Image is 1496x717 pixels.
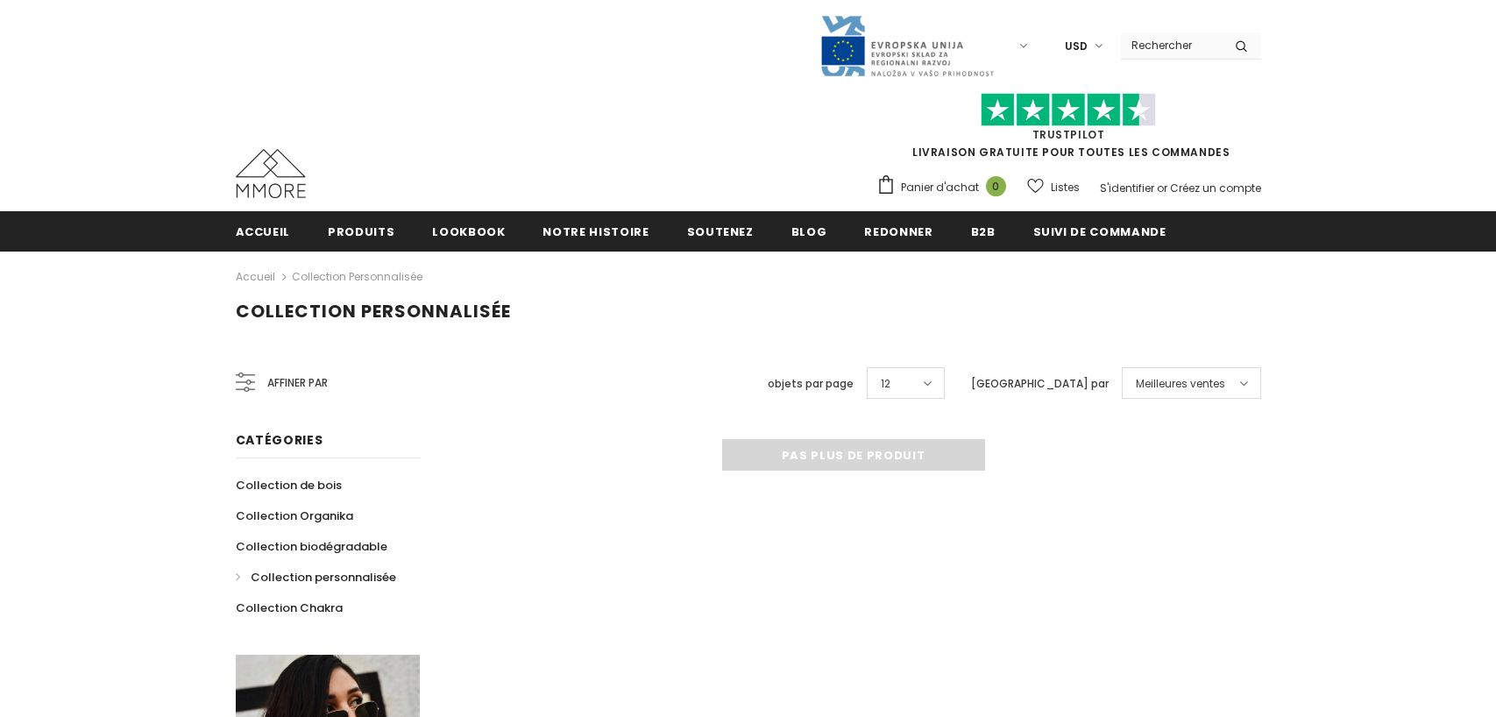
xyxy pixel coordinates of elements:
[1170,181,1261,195] a: Créez un compte
[236,470,342,500] a: Collection de bois
[687,224,754,240] span: soutenez
[267,373,328,393] span: Affiner par
[432,224,505,240] span: Lookbook
[971,211,996,251] a: B2B
[981,93,1156,127] img: Faites confiance aux étoiles pilotes
[768,375,854,393] label: objets par page
[876,174,1015,201] a: Panier d'achat 0
[236,299,511,323] span: Collection personnalisée
[1100,181,1154,195] a: S'identifier
[1027,172,1080,202] a: Listes
[881,375,890,393] span: 12
[236,600,343,616] span: Collection Chakra
[328,224,394,240] span: Produits
[791,211,827,251] a: Blog
[236,562,396,593] a: Collection personnalisée
[864,224,932,240] span: Redonner
[1136,375,1225,393] span: Meilleures ventes
[971,224,996,240] span: B2B
[236,531,387,562] a: Collection biodégradable
[791,224,827,240] span: Blog
[1032,127,1105,142] a: TrustPilot
[236,224,291,240] span: Accueil
[251,569,396,586] span: Collection personnalisée
[236,211,291,251] a: Accueil
[236,149,306,198] img: Cas MMORE
[542,211,649,251] a: Notre histoire
[236,538,387,555] span: Collection biodégradable
[876,101,1261,160] span: LIVRAISON GRATUITE POUR TOUTES LES COMMANDES
[236,477,342,493] span: Collection de bois
[1033,211,1166,251] a: Suivi de commande
[986,176,1006,196] span: 0
[1033,224,1166,240] span: Suivi de commande
[236,266,275,288] a: Accueil
[292,269,422,284] a: Collection personnalisée
[1065,38,1088,55] span: USD
[542,224,649,240] span: Notre histoire
[1051,179,1080,196] span: Listes
[236,431,323,449] span: Catégories
[1121,32,1222,58] input: Search Site
[236,508,353,524] span: Collection Organika
[819,38,995,53] a: Javni Razpis
[819,14,995,78] img: Javni Razpis
[901,179,979,196] span: Panier d'achat
[432,211,505,251] a: Lookbook
[687,211,754,251] a: soutenez
[236,593,343,623] a: Collection Chakra
[864,211,932,251] a: Redonner
[236,500,353,531] a: Collection Organika
[328,211,394,251] a: Produits
[971,375,1109,393] label: [GEOGRAPHIC_DATA] par
[1157,181,1167,195] span: or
